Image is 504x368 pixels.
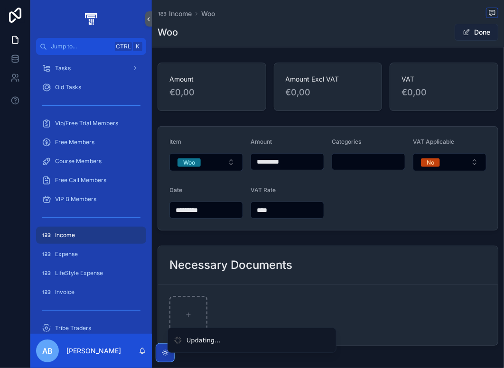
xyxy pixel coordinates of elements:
[36,115,146,132] a: Vip/Free Trial Members
[286,74,371,84] span: Amount Excl VAT
[36,246,146,263] a: Expense
[66,346,121,356] p: [PERSON_NAME]
[169,74,254,84] span: Amount
[36,172,146,189] a: Free Call Members
[427,158,434,167] div: No
[36,153,146,170] a: Course Members
[55,157,102,165] span: Course Members
[42,345,53,357] span: AB
[401,74,486,84] span: VAT
[401,86,486,99] span: €0,00
[36,134,146,151] a: Free Members
[55,138,94,146] span: Free Members
[36,38,146,55] button: Jump to...CtrlK
[55,231,75,239] span: Income
[169,153,243,171] button: Select Button
[332,138,361,145] span: Categories
[134,43,141,50] span: K
[158,26,178,39] h1: Woo
[36,265,146,282] a: LifeStyle Expense
[201,9,215,18] a: Woo
[286,86,371,99] span: €0,00
[55,64,71,72] span: Tasks
[55,269,103,277] span: LifeStyle Expense
[36,320,146,337] a: Tribe Traders
[55,176,106,184] span: Free Call Members
[36,191,146,208] a: VIP B Members
[36,284,146,301] a: Invoice
[413,138,454,145] span: VAT Applicable
[169,9,192,18] span: Income
[55,195,96,203] span: VIP B Members
[169,138,181,145] span: Item
[169,86,254,99] span: €0,00
[55,83,81,91] span: Old Tasks
[251,186,276,193] span: VAT Rate
[36,79,146,96] a: Old Tasks
[55,324,91,332] span: Tribe Traders
[115,42,132,51] span: Ctrl
[55,250,78,258] span: Expense
[413,153,486,171] button: Select Button
[51,43,111,50] span: Jump to...
[183,158,195,167] div: Woo
[36,60,146,77] a: Tasks
[187,336,221,345] div: Updating...
[158,9,192,18] a: Income
[55,120,118,127] span: Vip/Free Trial Members
[169,258,292,273] h2: Necessary Documents
[36,227,146,244] a: Income
[251,138,272,145] span: Amount
[55,288,75,296] span: Invoice
[455,24,498,41] button: Done
[83,11,99,27] img: App logo
[30,55,152,334] div: scrollable content
[169,186,182,193] span: Date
